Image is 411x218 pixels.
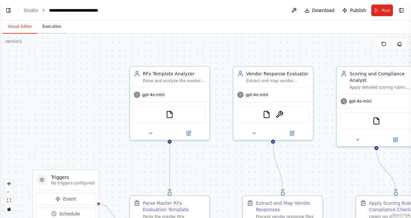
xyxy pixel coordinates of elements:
[276,111,283,118] img: OCRTool
[5,196,13,205] button: fit view
[340,5,369,16] button: Publish
[5,188,13,196] button: zoom out
[312,7,335,14] span: Download
[246,78,309,83] div: Extract and map vendor responses from PDF/DOCX/XLSX files using OCR and text extraction, matching...
[350,7,366,14] span: Publish
[246,71,309,77] div: Vendor Response Evaluator
[373,117,380,125] img: FileReadTool
[36,193,96,205] button: Event
[24,8,38,13] a: Studio
[270,143,286,192] g: Edge from 585c611d-68e4-4263-b75f-fc4a89434ca3 to 1513c69e-8e9b-4151-89f9-ecc5b75705c9
[143,78,205,83] div: Parse and analyze the master RFx evaluation template (XLSX/CSV) to extract Sections, ScoringRules...
[51,174,95,180] h3: Triggers
[59,211,80,217] span: Schedule
[143,71,205,77] div: RFx Template Analyzer
[263,111,270,118] img: FileReadTool
[166,111,174,118] img: FileReadTool
[274,129,310,137] button: Open in side panel
[397,6,406,15] button: Show right sidebar
[349,99,372,104] span: gpt-4o-mini
[382,7,390,14] span: Run
[3,20,37,34] button: Visual Editor
[5,180,13,213] div: React Flow controls
[51,180,95,186] p: No triggers configured
[5,180,13,188] button: zoom in
[4,6,13,15] button: Show left sidebar
[302,5,337,16] button: Download
[170,129,207,137] button: Open in side panel
[256,200,319,213] div: Extract and Map Vendor Responses
[129,66,210,140] div: RFx Template AnalyzerParse and analyze the master RFx evaluation template (XLSX/CSV) to extract S...
[373,150,399,192] g: Edge from ca694918-5102-424d-b2e0-bd0907a2a1ad to 26c510ee-a85e-49f5-96cf-c11b6a270c07
[246,92,268,97] span: gpt-4o-mini
[166,143,173,192] g: Edge from ddc5ea99-d550-49db-982d-cdf462d7b2d1 to 1cdd6981-5433-4365-8e64-91fc82d65c54
[233,66,313,140] div: Vendor Response EvaluatorExtract and map vendor responses from PDF/DOCX/XLSX files using OCR and ...
[371,5,393,16] button: Run
[5,39,22,44] div: Version 1
[24,7,117,14] nav: breadcrumb
[37,20,67,34] button: Execution
[393,213,410,217] a: React Flow attribution
[142,92,165,97] span: gpt-4o-mini
[5,205,13,213] button: toggle interactivity
[143,200,205,213] div: Parse Master RFx Evaluation Template
[63,196,76,202] span: Event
